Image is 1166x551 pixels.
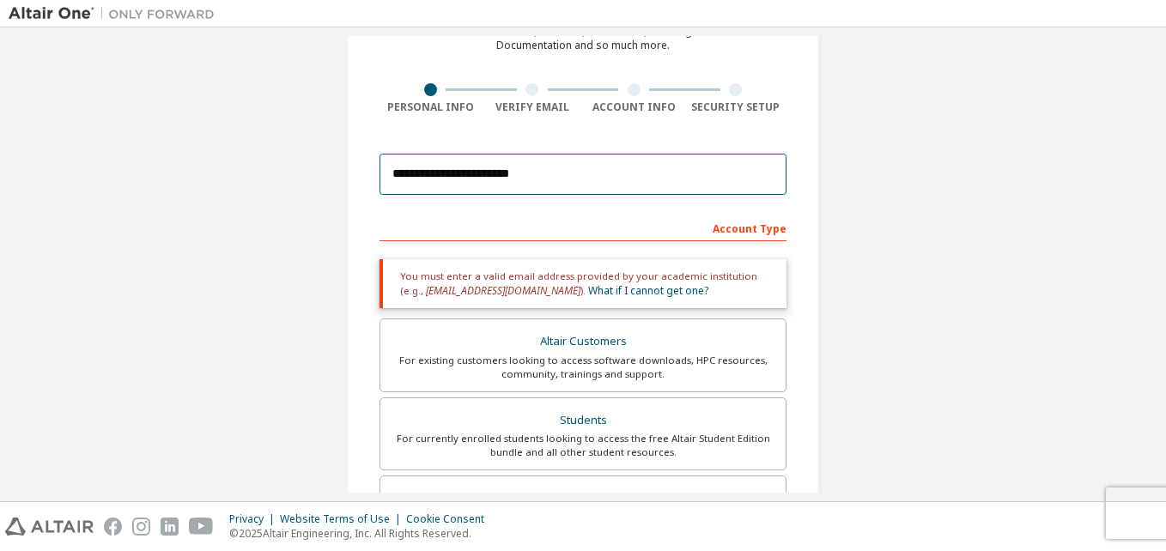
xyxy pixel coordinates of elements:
span: [EMAIL_ADDRESS][DOMAIN_NAME] [426,283,580,298]
img: Altair One [9,5,223,22]
div: Personal Info [380,100,482,114]
img: youtube.svg [189,518,214,536]
img: instagram.svg [132,518,150,536]
div: Account Info [583,100,685,114]
div: You must enter a valid email address provided by your academic institution (e.g., ). [380,259,786,308]
div: Account Type [380,214,786,241]
p: © 2025 Altair Engineering, Inc. All Rights Reserved. [229,526,495,541]
div: Privacy [229,512,280,526]
div: For Free Trials, Licenses, Downloads, Learning & Documentation and so much more. [464,25,702,52]
div: Verify Email [482,100,584,114]
div: Cookie Consent [406,512,495,526]
div: Altair Customers [391,330,775,354]
img: altair_logo.svg [5,518,94,536]
div: Website Terms of Use [280,512,406,526]
div: For existing customers looking to access software downloads, HPC resources, community, trainings ... [391,354,775,381]
div: For currently enrolled students looking to access the free Altair Student Edition bundle and all ... [391,432,775,459]
div: Security Setup [685,100,787,114]
img: facebook.svg [104,518,122,536]
img: linkedin.svg [161,518,179,536]
div: Faculty [391,487,775,511]
div: Students [391,409,775,433]
a: What if I cannot get one? [588,283,708,298]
